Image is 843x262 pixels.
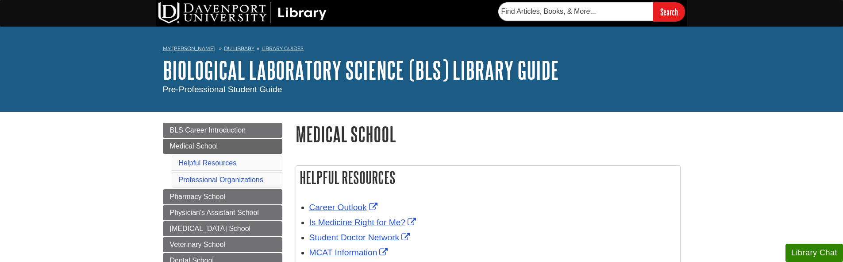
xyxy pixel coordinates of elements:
span: Medical School [170,142,218,150]
a: Link opens in new window [309,218,419,227]
a: Link opens in new window [309,248,390,257]
img: DU Library [158,2,327,23]
h1: Medical School [296,123,681,145]
a: BLS Career Introduction [163,123,282,138]
span: BLS Career Introduction [170,126,246,134]
a: Medical School [163,139,282,154]
a: My [PERSON_NAME] [163,45,215,52]
nav: breadcrumb [163,43,681,57]
a: Link opens in new window [309,203,380,212]
a: Pharmacy School [163,189,282,204]
span: Pre-Professional Student Guide [163,85,282,94]
span: [MEDICAL_DATA] School [170,225,251,232]
input: Search [653,2,685,21]
span: Pharmacy School [170,193,225,200]
span: Veterinary School [170,241,225,248]
a: Veterinary School [163,237,282,252]
h2: Helpful Resources [296,166,680,189]
a: Library Guides [262,45,304,51]
a: Link opens in new window [309,233,412,242]
span: Physician's Assistant School [170,209,259,216]
a: Physician's Assistant School [163,205,282,220]
a: [MEDICAL_DATA] School [163,221,282,236]
form: Searches DU Library's articles, books, and more [498,2,685,21]
a: Helpful Resources [179,159,237,167]
a: Biological Laboratory Science (BLS) Library Guide [163,56,559,84]
a: DU Library [224,45,254,51]
button: Library Chat [785,244,843,262]
a: Professional Organizations [179,176,263,184]
input: Find Articles, Books, & More... [498,2,653,21]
